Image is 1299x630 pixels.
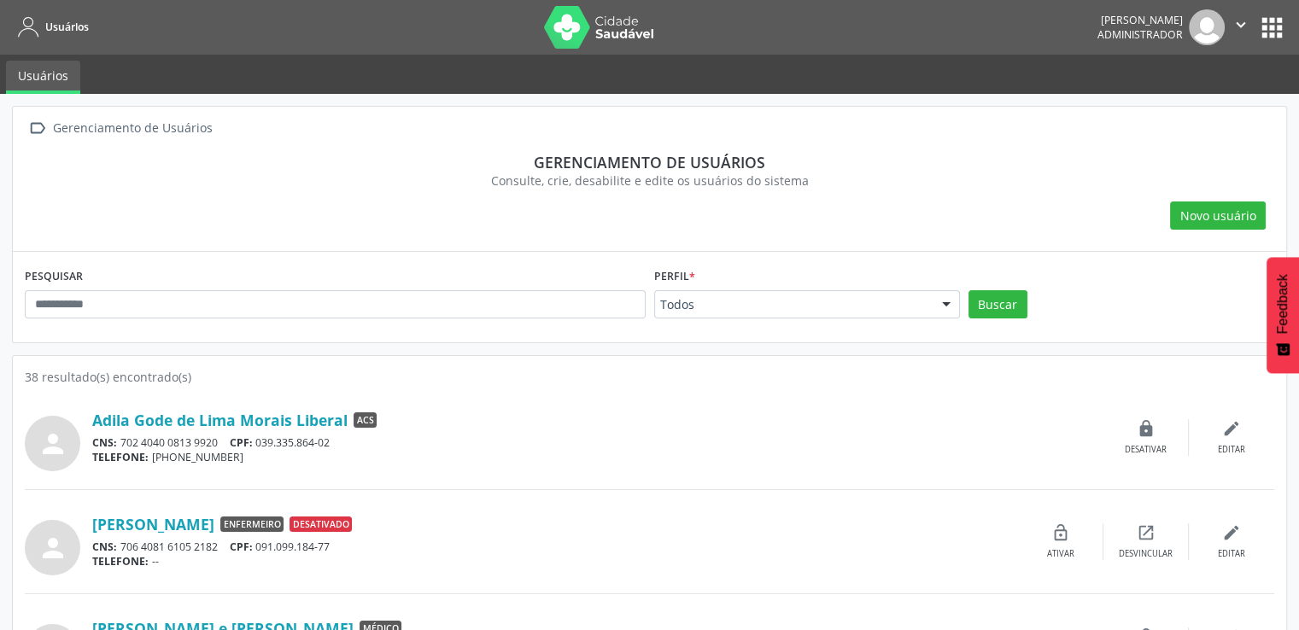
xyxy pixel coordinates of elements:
[25,368,1274,386] div: 38 resultado(s) encontrado(s)
[1232,15,1250,34] i: 
[1137,523,1156,542] i: open_in_new
[1189,9,1225,45] img: img
[230,540,253,554] span: CPF:
[12,13,89,41] a: Usuários
[1218,548,1245,560] div: Editar
[45,20,89,34] span: Usuários
[1267,257,1299,373] button: Feedback - Mostrar pesquisa
[660,296,925,313] span: Todos
[1275,274,1290,334] span: Feedback
[25,116,215,141] a:  Gerenciamento de Usuários
[6,61,80,94] a: Usuários
[968,290,1027,319] button: Buscar
[1170,201,1266,230] button: Novo usuário
[1137,419,1156,438] i: lock
[220,516,284,532] span: Enfermeiro
[1180,207,1256,225] span: Novo usuário
[37,153,1262,172] div: Gerenciamento de usuários
[92,450,1103,464] div: [PHONE_NUMBER]
[1225,9,1257,45] button: 
[1222,419,1241,438] i: edit
[92,540,117,554] span: CNS:
[290,516,352,532] span: Desativado
[38,429,68,459] i: person
[92,554,1018,569] div: --
[92,540,1018,554] div: 706 4081 6105 2182 091.099.184-77
[230,435,253,450] span: CPF:
[1047,548,1074,560] div: Ativar
[37,172,1262,190] div: Consulte, crie, desabilite e edite os usuários do sistema
[92,435,117,450] span: CNS:
[92,450,149,464] span: TELEFONE:
[38,533,68,563] i: person
[92,554,149,569] span: TELEFONE:
[50,116,215,141] div: Gerenciamento de Usuários
[25,264,83,290] label: PESQUISAR
[1119,548,1173,560] div: Desvincular
[25,116,50,141] i: 
[654,264,695,290] label: Perfil
[92,411,348,429] a: Adila Gode de Lima Morais Liberal
[1097,13,1183,27] div: [PERSON_NAME]
[1218,444,1245,456] div: Editar
[1051,523,1070,542] i: lock_open
[354,412,377,428] span: ACS
[92,515,214,534] a: [PERSON_NAME]
[1125,444,1167,456] div: Desativar
[1257,13,1287,43] button: apps
[1097,27,1183,42] span: Administrador
[1222,523,1241,542] i: edit
[92,435,1103,450] div: 702 4040 0813 9920 039.335.864-02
